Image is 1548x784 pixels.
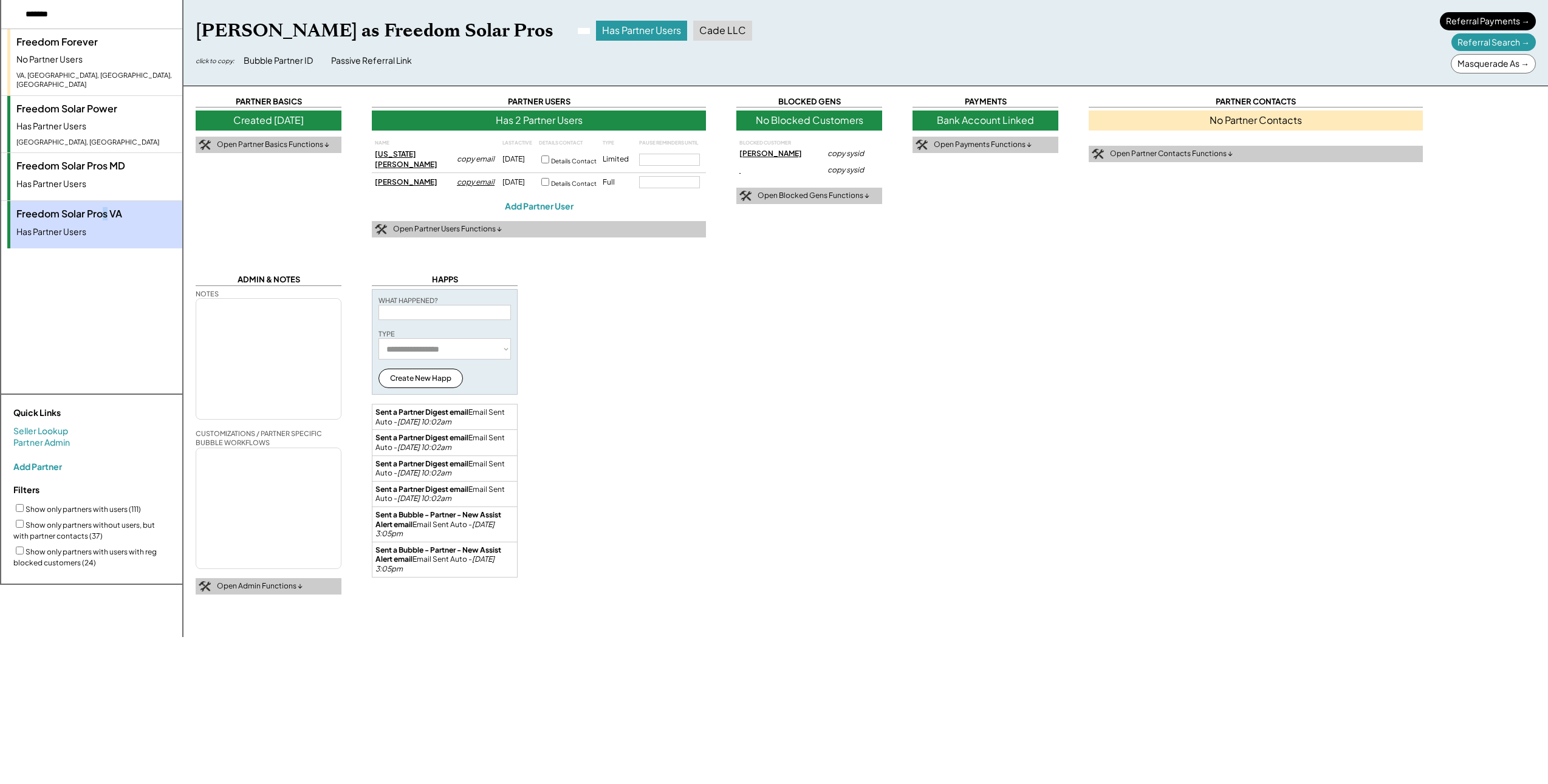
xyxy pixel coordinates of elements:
img: tool-icon.png [199,581,211,592]
div: DETAILS CONTACT [539,140,600,146]
em: [DATE] 10:02am [397,443,451,452]
div: Limited [603,154,636,165]
div: Email Sent Auto - [375,459,514,478]
div: Referral Payments → [1440,12,1536,30]
strong: Sent a Partner Digest email [375,407,468,417]
div: copy email [457,177,499,188]
div: Passive Referral Link [331,55,412,67]
div: NOTES [196,289,219,298]
img: tool-icon.png [375,224,387,235]
div: PARTNER USERS [372,96,706,107]
div: HAPPS [372,274,518,285]
em: [DATE] 10:02am [397,494,451,503]
div: Add Partner User [505,200,574,211]
div: [DATE] [502,177,536,188]
em: [DATE] 10:02am [397,417,451,426]
button: Create New Happ [378,369,463,388]
div: [US_STATE][PERSON_NAME] [375,149,454,170]
strong: Sent a Partner Digest email [375,485,468,494]
div: CUSTOMIZATIONS / PARTNER SPECIFIC BUBBLE WORKFLOWS [196,429,341,448]
div: Bank Account Linked [913,111,1058,130]
div: [PERSON_NAME] [375,177,454,188]
div: [PERSON_NAME] [739,149,818,159]
div: Open Partner Users Functions ↓ [393,224,502,234]
div: LAST ACTIVE [502,140,536,146]
div: Quick Links [13,407,135,419]
div: NAME [375,140,454,146]
div: Has 2 Partner Users [372,111,706,130]
a: Seller Lookup [13,425,68,437]
strong: Filters [13,484,39,495]
div: No Partner Users [16,53,176,66]
strong: Sent a Bubble - Partner - New Assist Alert email [375,545,502,564]
div: BLOCKED GENS [736,96,882,107]
div: Has Partner Users [16,120,176,132]
div: copy sysid [827,165,870,176]
div: Email Sent Auto - [375,545,514,574]
div: Has Partner Users [16,178,176,190]
div: ADMIN & NOTES [196,274,341,285]
label: Details Contact [551,157,597,165]
div: Created [DATE] [196,111,341,130]
label: Show only partners with users with reg blocked customers (24) [13,547,157,567]
div: Full [603,177,636,188]
div: Open Partner Contacts Functions ↓ [1110,149,1233,159]
div: Referral Search → [1451,33,1536,52]
div: Open Payments Functions ↓ [934,140,1032,150]
label: Show only partners with users (111) [26,505,141,514]
div: Email Sent Auto - [375,485,514,503]
div: No Blocked Customers [736,111,882,130]
div: PARTNER CONTACTS [1089,96,1423,107]
em: [DATE] 3:05pm [375,520,496,539]
div: click to copy: [196,56,235,65]
div: Freedom Solar Pros VA [16,207,176,220]
div: PAUSE REMINDERS UNTIL [639,140,700,146]
div: Has Partner Users [596,21,687,40]
div: Bubble Partner ID [244,55,313,67]
div: Freedom Forever [16,35,176,49]
div: VA, [GEOGRAPHIC_DATA], [GEOGRAPHIC_DATA], [GEOGRAPHIC_DATA] [16,70,176,89]
div: [PERSON_NAME] as Freedom Solar Pros [196,19,553,43]
div: Add Partner [13,461,62,472]
div: Email Sent Auto - [375,510,514,539]
div: copy email [457,154,499,165]
strong: Sent a Partner Digest email [375,433,468,442]
div: No Partner Contacts [1089,111,1423,130]
div: WHAT HAPPENED? [378,296,438,305]
div: Open Blocked Gens Functions ↓ [758,191,869,201]
div: PARTNER BASICS [196,96,341,107]
div: [GEOGRAPHIC_DATA], [GEOGRAPHIC_DATA] [16,137,176,146]
div: copy sysid [827,149,870,159]
a: Partner Admin [13,437,70,449]
div: Open Admin Functions ↓ [217,581,303,591]
img: tool-icon.png [1092,149,1104,160]
div: Freedom Solar Power [16,102,176,115]
div: TYPE [603,140,636,146]
div: Freedom Solar Pros MD [16,159,176,172]
em: [DATE] 3:05pm [375,554,496,573]
label: Show only partners without users, but with partner contacts (37) [13,520,155,540]
img: tool-icon.png [916,140,928,151]
img: tool-icon.png [739,191,752,202]
div: [DATE] [502,154,536,165]
div: Email Sent Auto - [375,433,514,452]
strong: Sent a Partner Digest email [375,459,468,468]
div: TYPE [378,329,395,338]
em: [DATE] 10:02am [397,468,451,477]
div: Cade LLC [693,21,752,40]
div: Has Partner Users [16,226,176,238]
img: tool-icon.png [199,140,211,151]
div: Masquerade As → [1451,54,1536,73]
div: PAYMENTS [913,96,1058,107]
strong: Sent a Bubble - Partner - New Assist Alert email [375,510,502,529]
div: Open Partner Basics Functions ↓ [217,140,329,150]
div: BLOCKED CUSTOMER [739,140,818,146]
label: Details Contact [551,180,597,187]
div: Email Sent Auto - [375,407,514,426]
